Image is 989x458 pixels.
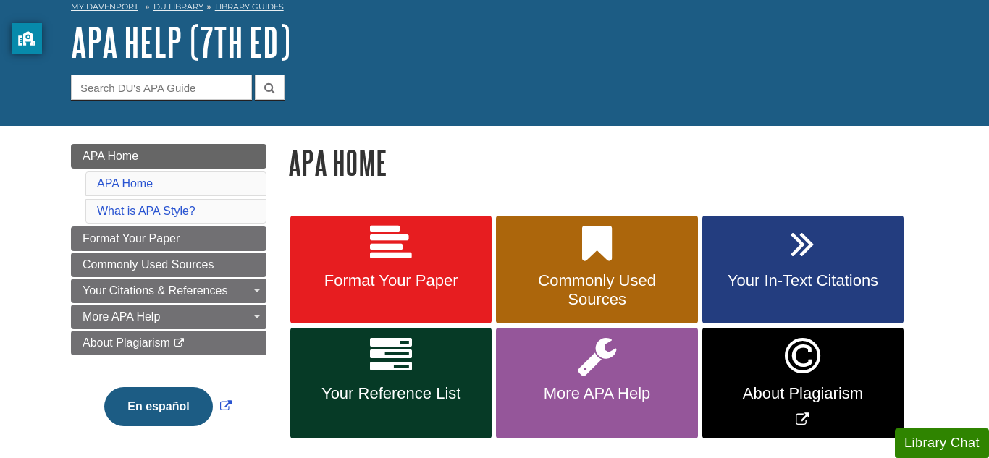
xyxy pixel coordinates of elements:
[153,1,203,12] a: DU Library
[83,232,180,245] span: Format Your Paper
[12,23,42,54] button: privacy banner
[97,205,195,217] a: What is APA Style?
[71,75,252,100] input: Search DU's APA Guide
[71,305,266,329] a: More APA Help
[71,226,266,251] a: Format Your Paper
[496,216,697,324] a: Commonly Used Sources
[215,1,284,12] a: Library Guides
[71,144,266,451] div: Guide Page Menu
[71,1,138,13] a: My Davenport
[507,271,686,309] span: Commonly Used Sources
[290,328,492,438] a: Your Reference List
[83,310,160,323] span: More APA Help
[104,387,212,426] button: En español
[173,339,185,348] i: This link opens in a new window
[713,271,893,290] span: Your In-Text Citations
[301,271,481,290] span: Format Your Paper
[71,279,266,303] a: Your Citations & References
[507,384,686,403] span: More APA Help
[97,177,153,190] a: APA Home
[83,258,214,271] span: Commonly Used Sources
[83,150,138,162] span: APA Home
[895,428,989,458] button: Library Chat
[101,400,235,412] a: Link opens in new window
[83,284,227,297] span: Your Citations & References
[288,144,918,181] h1: APA Home
[713,384,893,403] span: About Plagiarism
[290,216,492,324] a: Format Your Paper
[301,384,481,403] span: Your Reference List
[83,336,170,349] span: About Plagiarism
[702,328,904,438] a: Link opens in new window
[71,253,266,277] a: Commonly Used Sources
[496,328,697,438] a: More APA Help
[71,331,266,355] a: About Plagiarism
[702,216,904,324] a: Your In-Text Citations
[71,144,266,169] a: APA Home
[71,20,290,64] a: APA Help (7th Ed)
